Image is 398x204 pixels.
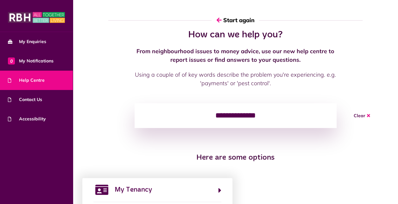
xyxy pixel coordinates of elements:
[93,184,221,202] button: My Tenancy
[8,38,46,45] span: My Enquiries
[135,70,337,87] p: Using a couple of of key words describe the problem you're experiencing. e.g. 'payments' or 'pest...
[8,57,15,64] span: 0
[108,153,362,163] h3: Here are some options
[95,185,108,195] img: my-tenancy.png
[115,185,152,195] span: My Tenancy
[8,116,46,122] span: Accessibility
[8,11,65,24] img: MyRBH
[346,103,378,128] button: Clear
[8,77,45,84] span: Help Centre
[135,29,337,41] h2: How can we help you?
[8,58,54,64] span: My Notifications
[136,48,334,63] strong: From neighbourhood issues to money advice, use our new help centre to report issues or find answe...
[212,11,259,29] button: Start again
[8,96,42,103] span: Contact Us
